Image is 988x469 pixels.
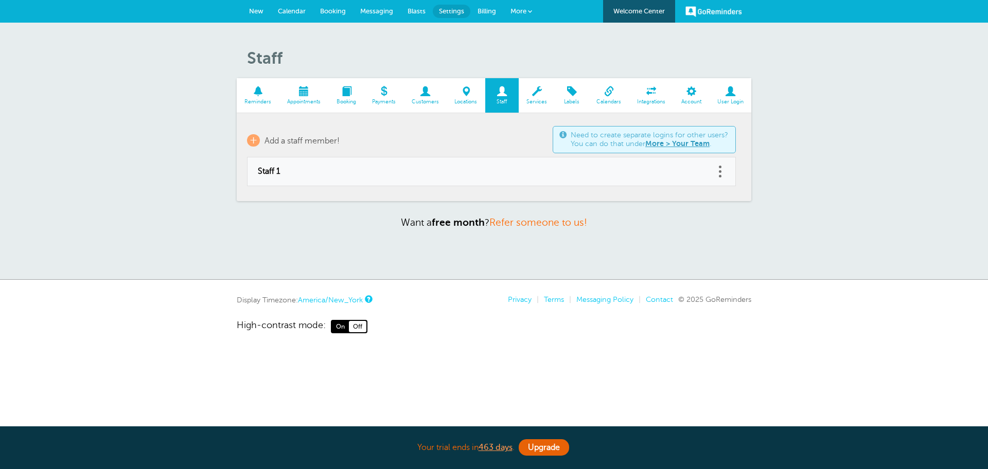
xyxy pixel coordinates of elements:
[510,7,526,15] span: More
[432,217,485,228] strong: free month
[709,78,751,113] a: User Login
[714,99,746,105] span: User Login
[560,99,584,105] span: Labels
[364,78,403,113] a: Payments
[589,78,629,113] a: Calendars
[678,295,751,303] span: © 2025 GoReminders
[409,99,442,105] span: Customers
[369,99,398,105] span: Payments
[247,134,260,147] span: +
[237,217,751,228] p: Want a ?
[365,296,371,302] a: This is the timezone being used to display dates and times to you on this device. Click the timez...
[285,99,324,105] span: Appointments
[452,99,480,105] span: Locations
[433,5,470,18] a: Settings
[519,78,555,113] a: Services
[332,321,349,332] span: On
[278,7,306,15] span: Calendar
[519,439,569,456] a: Upgrade
[237,295,371,304] div: Display Timezone:
[360,7,393,15] span: Messaging
[645,139,710,148] a: More > Your Team
[237,320,326,333] span: High-contrast mode:
[247,48,751,68] h1: Staff
[247,134,340,147] a: + Add a staff member!
[524,99,550,105] span: Services
[633,295,641,304] li: |
[329,78,364,113] a: Booking
[408,7,426,15] span: Blasts
[439,7,464,15] span: Settings
[678,99,704,105] span: Account
[237,78,279,113] a: Reminders
[242,99,274,105] span: Reminders
[258,167,704,176] a: Staff 1
[629,78,674,113] a: Integrations
[264,136,340,146] span: Add a staff member!
[576,295,633,303] a: Messaging Policy
[237,437,751,459] div: Your trial ends in .
[571,131,729,149] span: Need to create separate logins for other users? You can do that under .
[555,78,589,113] a: Labels
[479,443,513,452] a: 463 days
[489,217,587,228] a: Refer someone to us!
[564,295,571,304] li: |
[634,99,668,105] span: Integrations
[478,7,496,15] span: Billing
[532,295,539,304] li: |
[298,296,363,304] a: America/New_York
[237,320,751,333] a: High-contrast mode: On Off
[403,78,447,113] a: Customers
[279,78,329,113] a: Appointments
[673,78,709,113] a: Account
[646,295,673,303] a: Contact
[320,7,346,15] span: Booking
[249,7,263,15] span: New
[334,99,359,105] span: Booking
[349,321,366,332] span: Off
[508,295,532,303] a: Privacy
[594,99,624,105] span: Calendars
[490,99,514,105] span: Staff
[544,295,564,303] a: Terms
[447,78,485,113] a: Locations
